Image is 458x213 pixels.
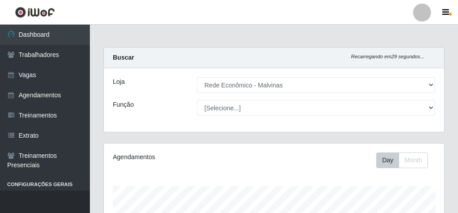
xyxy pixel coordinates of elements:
button: Day [376,152,399,168]
label: Loja [113,77,125,87]
div: First group [376,152,428,168]
label: Função [113,100,134,109]
button: Month [399,152,428,168]
div: Toolbar with button groups [376,152,435,168]
i: Recarregando em 29 segundos... [351,54,424,59]
strong: Buscar [113,54,134,61]
img: CoreUI Logo [15,7,55,18]
div: Agendamentos [113,152,239,162]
